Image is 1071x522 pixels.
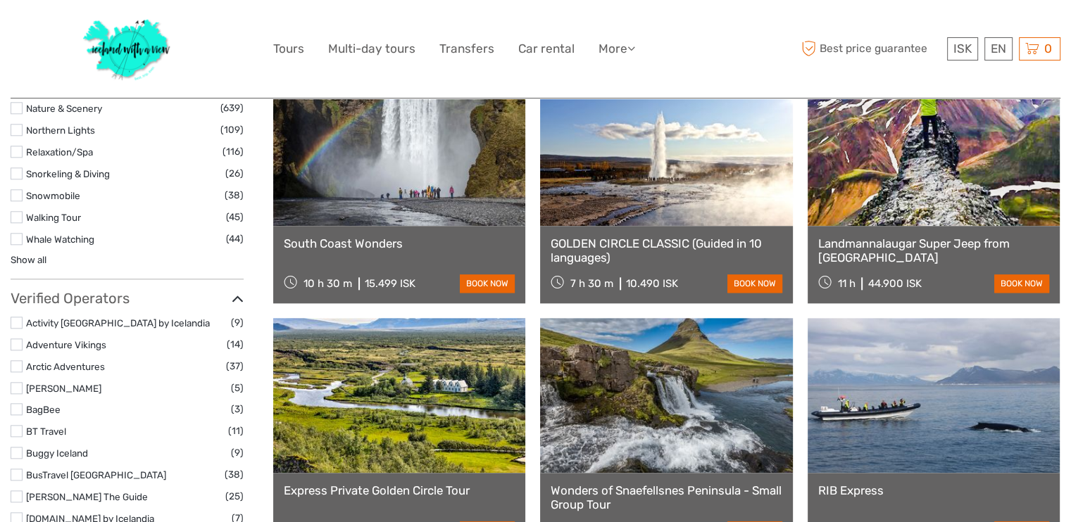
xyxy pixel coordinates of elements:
[26,212,81,223] a: Walking Tour
[225,187,244,203] span: (38)
[551,483,782,512] a: Wonders of Snaefellsnes Peninsula - Small Group Tour
[798,37,944,61] span: Best price guarantee
[226,231,244,247] span: (44)
[460,274,515,293] a: book now
[599,39,635,59] a: More
[818,236,1049,265] a: Landmannalaugar Super Jeep from [GEOGRAPHIC_DATA]
[26,168,110,179] a: Snorkeling & Diving
[76,11,179,87] img: 1077-ca632067-b948-436b-9c7a-efe9894e108b_logo_big.jpg
[26,125,95,136] a: Northern Lights
[1042,42,1054,56] span: 0
[226,209,244,225] span: (45)
[26,447,88,459] a: Buggy Iceland
[284,483,515,497] a: Express Private Golden Circle Tour
[26,426,66,437] a: BT Travel
[26,361,105,372] a: Arctic Adventures
[227,336,244,352] span: (14)
[231,380,244,396] span: (5)
[225,488,244,504] span: (25)
[994,274,1049,293] a: book now
[837,277,855,290] span: 11 h
[26,146,93,158] a: Relaxation/Spa
[626,277,678,290] div: 10.490 ISK
[228,423,244,439] span: (11)
[225,466,244,483] span: (38)
[225,165,244,182] span: (26)
[26,491,148,502] a: [PERSON_NAME] The Guide
[231,314,244,331] span: (9)
[26,339,106,350] a: Adventure Vikings
[220,122,244,138] span: (109)
[223,144,244,160] span: (116)
[11,254,46,265] a: Show all
[439,39,494,59] a: Transfers
[303,277,352,290] span: 10 h 30 m
[273,39,304,59] a: Tours
[284,236,515,250] a: South Coast Wonders
[953,42,972,56] span: ISK
[162,22,179,39] button: Open LiveChat chat widget
[231,401,244,417] span: (3)
[26,383,101,394] a: [PERSON_NAME]
[11,290,244,307] h3: Verified Operators
[26,404,61,415] a: BagBee
[26,190,80,201] a: Snowmobile
[868,277,921,290] div: 44.900 ISK
[226,358,244,374] span: (37)
[220,100,244,116] span: (639)
[26,317,210,329] a: Activity [GEOGRAPHIC_DATA] by Icelandia
[551,236,782,265] a: GOLDEN CIRCLE CLASSIC (Guided in 10 languages)
[231,445,244,461] span: (9)
[727,274,782,293] a: book now
[570,277,613,290] span: 7 h 30 m
[365,277,415,290] div: 15.499 ISK
[984,37,1013,61] div: EN
[518,39,575,59] a: Car rental
[818,483,1049,497] a: RIB Express
[328,39,415,59] a: Multi-day tours
[26,469,166,480] a: BusTravel [GEOGRAPHIC_DATA]
[26,103,102,114] a: Nature & Scenery
[26,234,94,245] a: Whale Watching
[20,25,159,36] p: We're away right now. Please check back later!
